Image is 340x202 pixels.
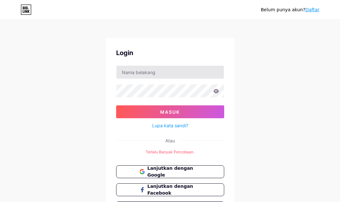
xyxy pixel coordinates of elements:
a: Daftar [305,7,319,12]
input: Nama belakang [116,66,224,79]
button: Lanjutkan dengan Google [116,165,224,178]
font: Terlalu Banyak Percobaan. [146,149,194,154]
font: Lanjutkan dengan Google [147,166,193,178]
font: Lanjutkan dengan Facebook [147,184,193,196]
font: Masuk [160,109,180,115]
font: Login [116,49,133,57]
font: Lupa kata sandi? [152,123,188,128]
button: Lanjutkan dengan Facebook [116,183,224,196]
font: Belum punya akun? [261,7,305,12]
a: Lupa kata sandi? [152,122,188,129]
font: Atau [165,138,175,143]
button: Masuk [116,105,224,118]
